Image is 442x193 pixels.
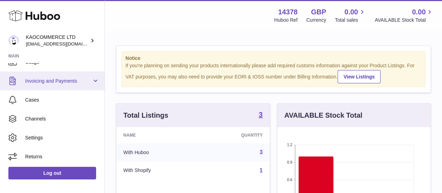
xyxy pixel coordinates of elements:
[335,17,366,23] span: Total sales
[278,7,298,17] strong: 14378
[412,7,426,17] span: 0.00
[8,167,96,179] a: Log out
[116,161,199,180] td: With Shopify
[260,167,263,173] a: 1
[345,7,358,17] span: 0.00
[125,55,421,62] strong: Notice
[26,41,103,47] span: [EMAIL_ADDRESS][DOMAIN_NAME]
[375,17,434,23] span: AVAILABLE Stock Total
[287,178,292,182] text: 0.6
[8,35,19,46] img: internalAdmin-14378@internal.huboo.com
[26,34,89,47] div: KAOCOMMERCE LTD
[25,135,99,141] span: Settings
[25,116,99,122] span: Channels
[287,143,292,147] text: 1.2
[25,97,99,103] span: Cases
[284,111,362,120] h3: AVAILABLE Stock Total
[123,111,168,120] h3: Total Listings
[25,78,92,84] span: Invoicing and Payments
[259,111,262,119] a: 3
[125,62,421,83] div: If you're planning on sending your products internationally please add required customs informati...
[375,7,434,23] a: 0.00 AVAILABLE Stock Total
[260,149,263,155] a: 3
[259,111,262,118] strong: 3
[287,160,292,164] text: 0.9
[274,17,298,23] div: Huboo Ref
[306,17,326,23] div: Currency
[335,7,366,23] a: 0.00 Total sales
[311,7,326,17] strong: GBP
[25,153,99,160] span: Returns
[116,143,199,161] td: With Huboo
[199,127,269,143] th: Quantity
[116,127,199,143] th: Name
[338,70,381,83] a: View Listings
